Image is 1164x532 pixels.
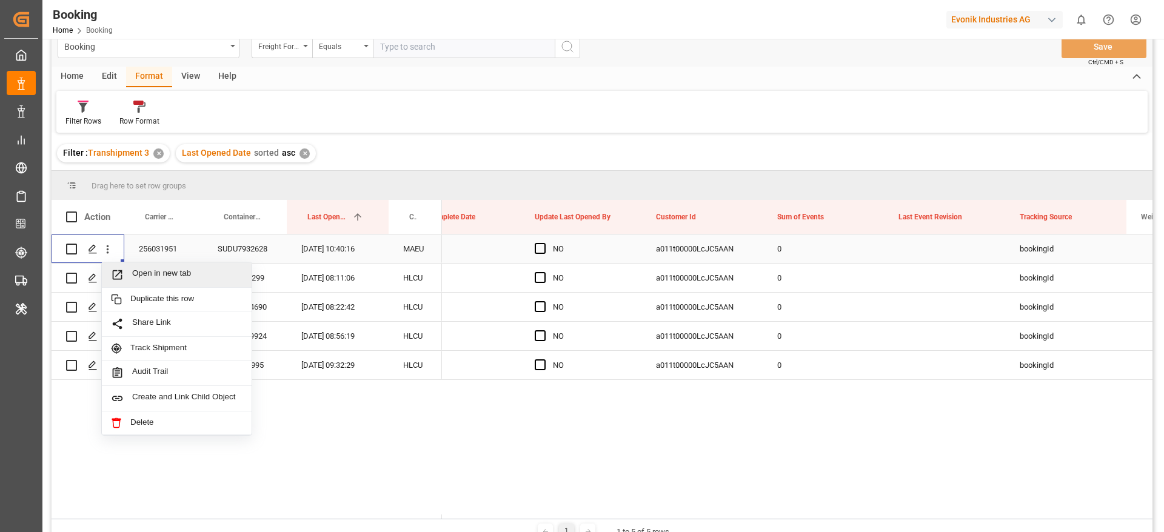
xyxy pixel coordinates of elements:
[763,322,884,350] div: 0
[88,148,149,158] span: Transhipment 3
[1020,213,1072,221] span: Tracking Source
[553,351,627,379] div: NO
[777,213,824,221] span: Sum of Events
[555,35,580,58] button: search button
[258,38,299,52] div: Freight Forwarder's Reference No.
[1068,6,1095,33] button: show 0 new notifications
[153,148,164,159] div: ✕
[145,213,178,221] span: Carrier Booking No.
[641,293,763,321] div: a011t00000LcJC5AAN
[389,322,442,350] div: HLCU
[209,67,246,87] div: Help
[898,213,962,221] span: Last Event Revision
[287,264,389,292] div: [DATE] 08:11:06
[287,293,389,321] div: [DATE] 08:22:42
[252,35,312,58] button: open menu
[1005,293,1126,321] div: bookingId
[126,67,172,87] div: Format
[119,116,159,127] div: Row Format
[84,211,110,222] div: Action
[641,234,763,263] div: a011t00000LcJC5AAN
[299,148,310,159] div: ✕
[65,116,101,127] div: Filter Rows
[946,11,1063,28] div: Evonik Industries AG
[58,35,239,58] button: open menu
[53,26,73,35] a: Home
[553,293,627,321] div: NO
[52,264,442,293] div: Press SPACE to select this row.
[93,67,126,87] div: Edit
[124,234,203,263] div: 256031951
[1088,58,1123,67] span: Ctrl/CMD + S
[224,213,261,221] span: Container No.
[409,213,416,221] span: Carrier SCAC
[1005,351,1126,379] div: bookingId
[312,35,373,58] button: open menu
[535,213,610,221] span: Update Last Opened By
[182,148,251,158] span: Last Opened Date
[282,148,295,158] span: asc
[389,264,442,292] div: HLCU
[52,293,442,322] div: Press SPACE to select this row.
[1095,6,1122,33] button: Help Center
[172,67,209,87] div: View
[389,293,442,321] div: HLCU
[319,38,360,52] div: Equals
[64,38,226,53] div: Booking
[389,234,442,263] div: MAEU
[763,293,884,321] div: 0
[1141,213,1164,221] span: Weight
[52,351,442,380] div: Press SPACE to select this row.
[52,234,442,264] div: Press SPACE to select this row.
[287,234,389,263] div: [DATE] 10:40:16
[641,322,763,350] div: a011t00000LcJC5AAN
[641,264,763,292] div: a011t00000LcJC5AAN
[52,67,93,87] div: Home
[287,351,389,379] div: [DATE] 09:32:29
[946,8,1068,31] button: Evonik Industries AG
[389,351,442,379] div: HLCU
[656,213,696,221] span: Customer Id
[641,351,763,379] div: a011t00000LcJC5AAN
[307,213,347,221] span: Last Opened Date
[1062,35,1146,58] button: Save
[1005,264,1126,292] div: bookingId
[63,148,88,158] span: Filter :
[373,35,555,58] input: Type to search
[553,264,627,292] div: NO
[203,234,287,263] div: SUDU7932628
[53,5,113,24] div: Booking
[52,322,442,351] div: Press SPACE to select this row.
[413,213,475,221] span: Autocomplete Date
[254,148,279,158] span: sorted
[553,235,627,263] div: NO
[763,234,884,263] div: 0
[763,351,884,379] div: 0
[287,322,389,350] div: [DATE] 08:56:19
[92,181,186,190] span: Drag here to set row groups
[553,322,627,350] div: NO
[1005,234,1126,263] div: bookingId
[763,264,884,292] div: 0
[1005,322,1126,350] div: bookingId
